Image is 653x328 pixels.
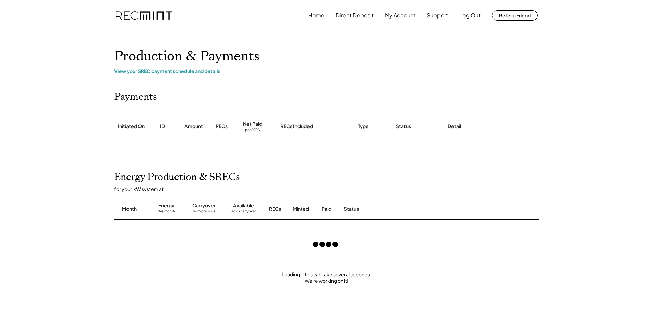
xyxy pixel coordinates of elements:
[231,209,256,216] div: adds carryover
[243,121,262,127] div: Net Paid
[184,123,203,130] div: Amount
[245,127,260,133] div: per SREC
[344,206,460,212] div: Status
[280,123,313,130] div: RECs Included
[385,9,415,22] button: My Account
[336,9,374,22] button: Direct Deposit
[322,206,331,212] div: Paid
[269,206,281,212] div: RECs
[114,68,539,74] div: View your SREC payment schedule and details
[193,209,215,216] div: from previous
[216,123,228,130] div: RECs
[114,91,157,103] h2: Payments
[427,9,448,22] button: Support
[158,202,174,209] div: Energy
[118,123,145,130] div: Initiated On
[233,202,254,209] div: Available
[122,206,137,212] div: Month
[308,9,324,22] button: Home
[114,171,240,183] h2: Energy Production & SRECs
[492,10,538,21] button: Refer a Friend
[158,209,175,216] div: this month
[116,11,172,20] img: recmint-logotype%403x.png
[160,123,165,130] div: ID
[114,186,546,192] div: for your kW system at
[114,48,539,64] h1: Production & Payments
[396,123,411,130] div: Status
[293,206,309,212] div: Minted
[459,9,481,22] button: Log Out
[192,202,216,209] div: Carryover
[358,123,369,130] div: Type
[448,123,461,130] div: Detail
[107,271,546,284] div: Loading... this can take several seconds. We're working on it!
